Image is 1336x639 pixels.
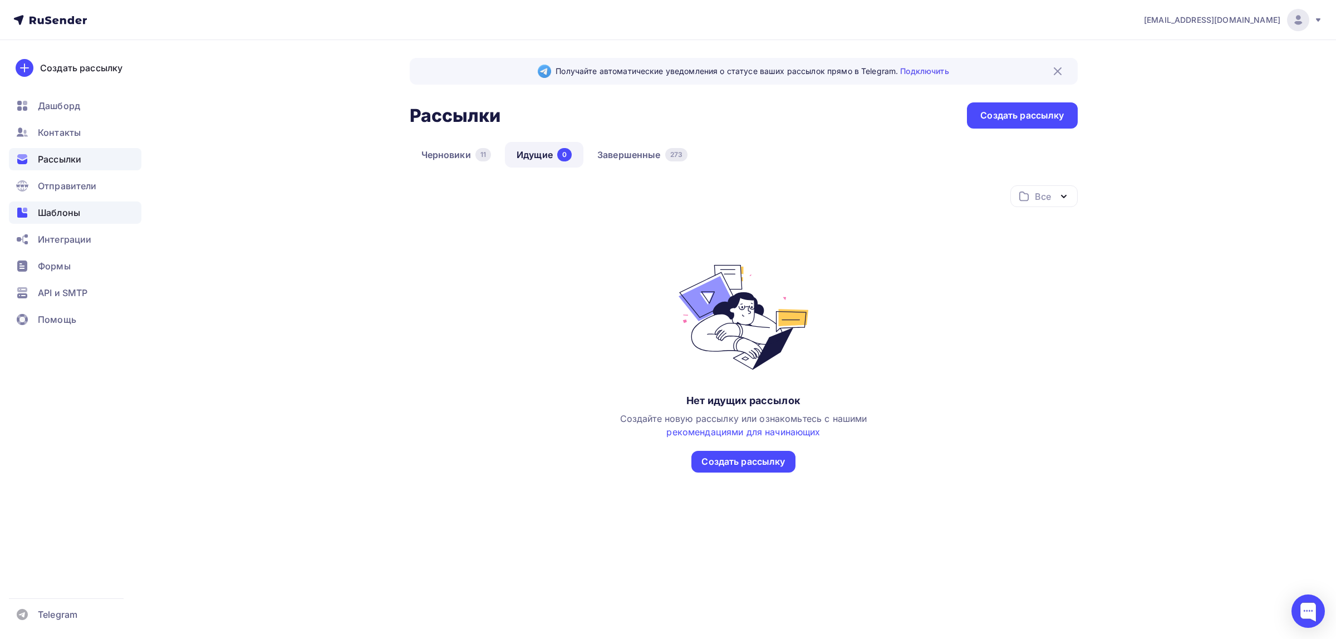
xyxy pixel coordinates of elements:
[38,153,81,166] span: Рассылки
[9,148,141,170] a: Рассылки
[9,95,141,117] a: Дашборд
[40,61,122,75] div: Создать рассылку
[586,142,699,168] a: Завершенные273
[410,105,501,127] h2: Рассылки
[1010,185,1078,207] button: Все
[686,394,800,407] div: Нет идущих рассылок
[38,286,87,299] span: API и SMTP
[38,206,80,219] span: Шаблоны
[538,65,551,78] img: Telegram
[38,259,71,273] span: Формы
[475,148,491,161] div: 11
[701,455,785,468] div: Создать рассылку
[410,142,503,168] a: Черновики11
[38,233,91,246] span: Интеграции
[665,148,687,161] div: 273
[620,413,867,438] span: Создайте новую рассылку или ознакомьтесь с нашими
[9,201,141,224] a: Шаблоны
[38,179,97,193] span: Отправители
[1144,9,1323,31] a: [EMAIL_ADDRESS][DOMAIN_NAME]
[505,142,583,168] a: Идущие0
[9,255,141,277] a: Формы
[38,608,77,621] span: Telegram
[1035,190,1050,203] div: Все
[900,66,949,76] a: Подключить
[557,148,572,161] div: 0
[38,126,81,139] span: Контакты
[666,426,820,438] a: рекомендациями для начинающих
[38,99,80,112] span: Дашборд
[1144,14,1280,26] span: [EMAIL_ADDRESS][DOMAIN_NAME]
[38,313,76,326] span: Помощь
[980,109,1064,122] div: Создать рассылку
[9,121,141,144] a: Контакты
[9,175,141,197] a: Отправители
[556,66,949,77] span: Получайте автоматические уведомления о статусе ваших рассылок прямо в Telegram.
